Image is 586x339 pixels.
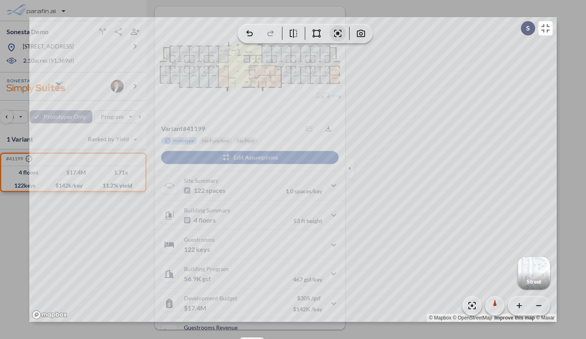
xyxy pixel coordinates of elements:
canvas: Map [29,17,557,322]
a: Improve this map [494,315,535,321]
p: S [526,24,530,32]
a: OpenStreetMap [453,315,492,321]
button: Switcher ImageStreet [518,257,550,289]
a: Mapbox [429,315,451,321]
img: Switcher Image [518,257,550,289]
p: Street [527,278,541,285]
a: Maxar [536,315,555,321]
